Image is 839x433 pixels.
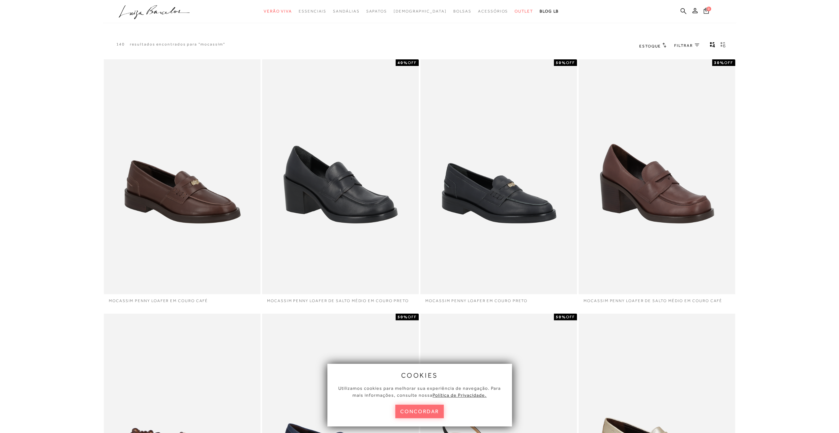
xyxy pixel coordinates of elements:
a: MOCASSIM PENNY LOAFER DE SALTO MÉDIO EM COURO CAFÉ [579,294,735,304]
span: OFF [566,60,575,65]
a: noSubCategoriesText [394,5,447,17]
a: categoryNavScreenReaderText [515,5,533,17]
button: 0 [702,7,711,16]
span: Verão Viva [264,9,292,14]
span: 0 [706,7,711,11]
span: FILTRAR [674,43,693,48]
a: categoryNavScreenReaderText [366,5,387,17]
a: BLOG LB [540,5,559,17]
img: MOCASSIM PENNY LOAFER DE SALTO MÉDIO EM COURO PRETO [263,60,418,294]
span: Estoque [639,44,661,48]
strong: 50% [398,315,408,319]
span: BLOG LB [540,9,559,14]
strong: 40% [398,60,408,65]
strong: 50% [556,315,566,319]
span: [DEMOGRAPHIC_DATA] [394,9,447,14]
span: cookies [401,372,438,379]
a: MOCASSIM PENNY LOAFER EM COURO CAFÉ [104,294,260,304]
a: MOCASSIM PENNY LOAFER EM COURO PRETO [420,294,577,304]
a: categoryNavScreenReaderText [264,5,292,17]
: resultados encontrados para "mocassim" [130,42,225,47]
span: Essenciais [299,9,326,14]
img: MOCASSIM PENNY LOAFER DE SALTO MÉDIO EM COURO CAFÉ [579,60,734,294]
strong: 30% [714,60,724,65]
a: MOCASSIM PENNY LOAFER DE SALTO MÉDIO EM COURO PRETO [262,294,419,304]
img: MOCASSIM PENNY LOAFER EM COURO CAFÉ [105,60,260,294]
span: OFF [724,60,733,65]
span: Utilizamos cookies para melhorar sua experiência de navegação. Para mais informações, consulte nossa [338,386,501,398]
span: Outlet [515,9,533,14]
img: MOCASSIM PENNY LOAFER EM COURO PRETO [421,60,576,294]
span: OFF [408,60,417,65]
span: OFF [408,315,417,319]
a: categoryNavScreenReaderText [478,5,508,17]
a: Política de Privacidade. [433,392,487,398]
span: OFF [566,315,575,319]
button: gridText6Desc [718,42,728,50]
strong: 50% [556,60,566,65]
button: concordar [395,405,444,418]
span: Sapatos [366,9,387,14]
span: Acessórios [478,9,508,14]
a: categoryNavScreenReaderText [299,5,326,17]
button: Mostrar 4 produtos por linha [708,42,717,50]
span: Bolsas [453,9,471,14]
p: 140 [116,42,125,47]
a: categoryNavScreenReaderText [453,5,471,17]
a: categoryNavScreenReaderText [333,5,359,17]
span: Sandálias [333,9,359,14]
